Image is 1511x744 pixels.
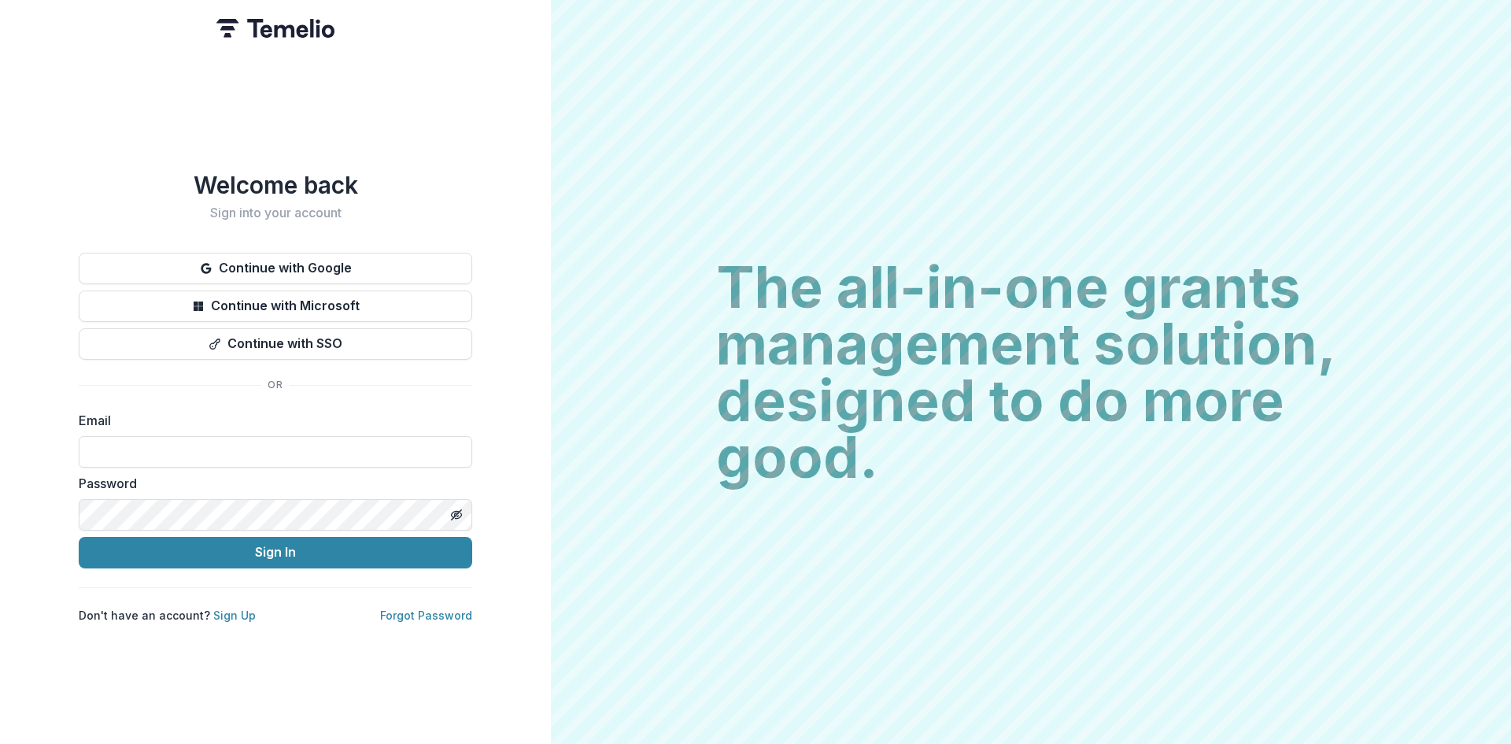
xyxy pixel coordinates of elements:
button: Continue with Microsoft [79,291,472,322]
img: Temelio [216,19,334,38]
button: Continue with SSO [79,328,472,360]
label: Email [79,411,463,430]
a: Sign Up [213,609,256,622]
p: Don't have an account? [79,607,256,624]
button: Sign In [79,537,472,568]
label: Password [79,474,463,493]
button: Toggle password visibility [444,502,469,527]
h2: Sign into your account [79,205,472,220]
a: Forgot Password [380,609,472,622]
h1: Welcome back [79,171,472,199]
button: Continue with Google [79,253,472,284]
